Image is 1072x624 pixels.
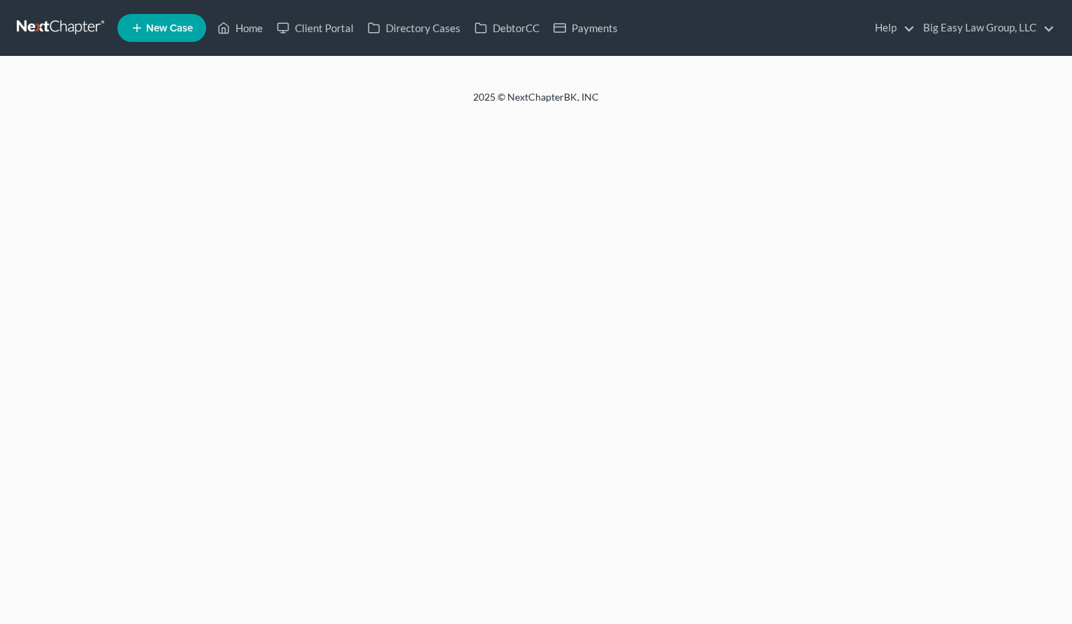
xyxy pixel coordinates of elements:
[361,15,468,41] a: Directory Cases
[210,15,270,41] a: Home
[117,14,206,42] new-legal-case-button: New Case
[138,90,934,115] div: 2025 © NextChapterBK, INC
[916,15,1055,41] a: Big Easy Law Group, LLC
[270,15,361,41] a: Client Portal
[468,15,546,41] a: DebtorCC
[868,15,915,41] a: Help
[546,15,625,41] a: Payments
